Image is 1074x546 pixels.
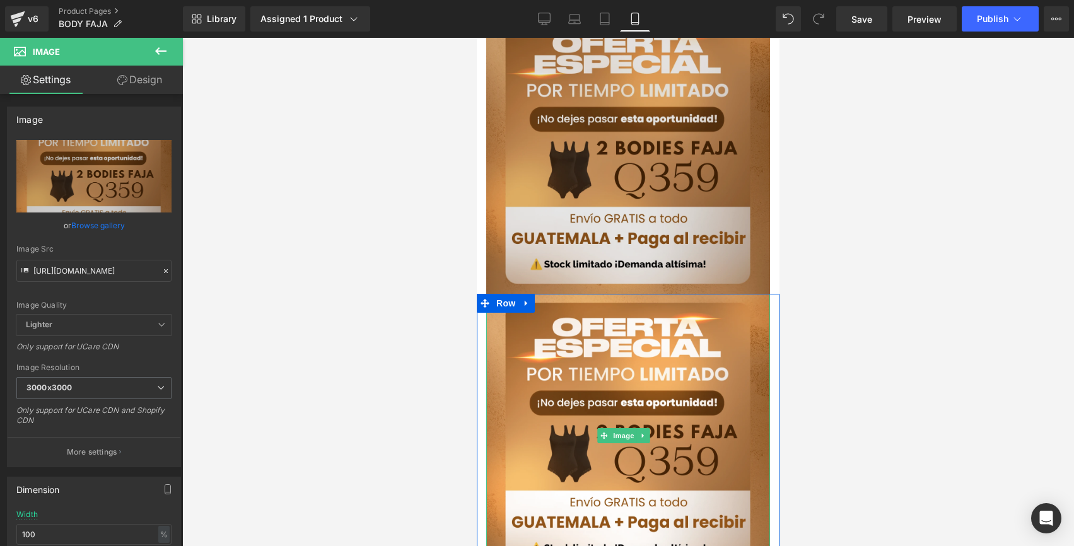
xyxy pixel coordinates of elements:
[5,6,49,32] a: v6
[71,214,125,236] a: Browse gallery
[260,13,360,25] div: Assigned 1 Product
[207,13,236,25] span: Library
[1044,6,1069,32] button: More
[892,6,957,32] a: Preview
[1031,503,1061,533] div: Open Intercom Messenger
[908,13,942,26] span: Preview
[16,256,42,275] span: Row
[962,6,1039,32] button: Publish
[160,390,173,405] a: Expand / Collapse
[806,6,831,32] button: Redo
[16,219,172,232] div: or
[183,6,245,32] a: New Library
[26,320,52,329] b: Lighter
[158,526,170,543] div: %
[26,383,72,392] b: 3000x3000
[16,524,172,545] input: auto
[16,477,60,495] div: Dimension
[16,107,43,125] div: Image
[559,6,590,32] a: Laptop
[16,245,172,253] div: Image Src
[67,446,117,458] p: More settings
[25,11,41,27] div: v6
[33,47,60,57] span: Image
[776,6,801,32] button: Undo
[16,510,38,519] div: Width
[94,66,185,94] a: Design
[16,342,172,360] div: Only support for UCare CDN
[59,6,183,16] a: Product Pages
[8,437,180,467] button: More settings
[134,390,160,405] span: Image
[42,256,58,275] a: Expand / Collapse
[529,6,559,32] a: Desktop
[977,14,1008,24] span: Publish
[620,6,650,32] a: Mobile
[16,301,172,310] div: Image Quality
[59,19,108,29] span: BODY FAJA
[16,260,172,282] input: Link
[16,405,172,434] div: Only support for UCare CDN and Shopify CDN
[590,6,620,32] a: Tablet
[851,13,872,26] span: Save
[16,363,172,372] div: Image Resolution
